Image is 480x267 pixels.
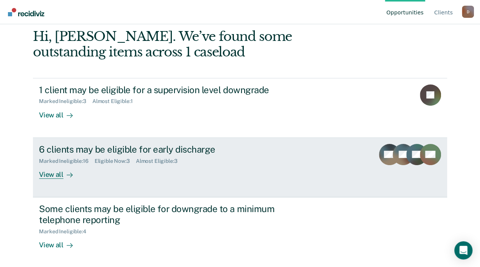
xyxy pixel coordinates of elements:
div: Marked Ineligible : 16 [39,158,94,164]
div: View all [39,105,81,119]
div: Almost Eligible : 3 [136,158,184,164]
div: 6 clients may be eligible for early discharge [39,144,305,155]
button: Profile dropdown button [462,6,474,18]
img: Recidiviz [8,8,44,16]
div: View all [39,234,81,249]
div: Marked Ineligible : 4 [39,228,92,235]
div: Open Intercom Messenger [454,241,472,259]
div: Eligible Now : 3 [95,158,136,164]
div: Almost Eligible : 1 [92,98,139,105]
div: 1 client may be eligible for a supervision level downgrade [39,84,305,95]
div: D [462,6,474,18]
div: View all [39,164,81,179]
a: 1 client may be eligible for a supervision level downgradeMarked Ineligible:3Almost Eligible:1Vie... [33,78,447,138]
div: Hi, [PERSON_NAME]. We’ve found some outstanding items across 1 caseload [33,29,364,60]
div: Marked Ineligible : 3 [39,98,92,105]
a: 6 clients may be eligible for early dischargeMarked Ineligible:16Eligible Now:3Almost Eligible:3V... [33,138,447,197]
div: Some clients may be eligible for downgrade to a minimum telephone reporting [39,203,305,225]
